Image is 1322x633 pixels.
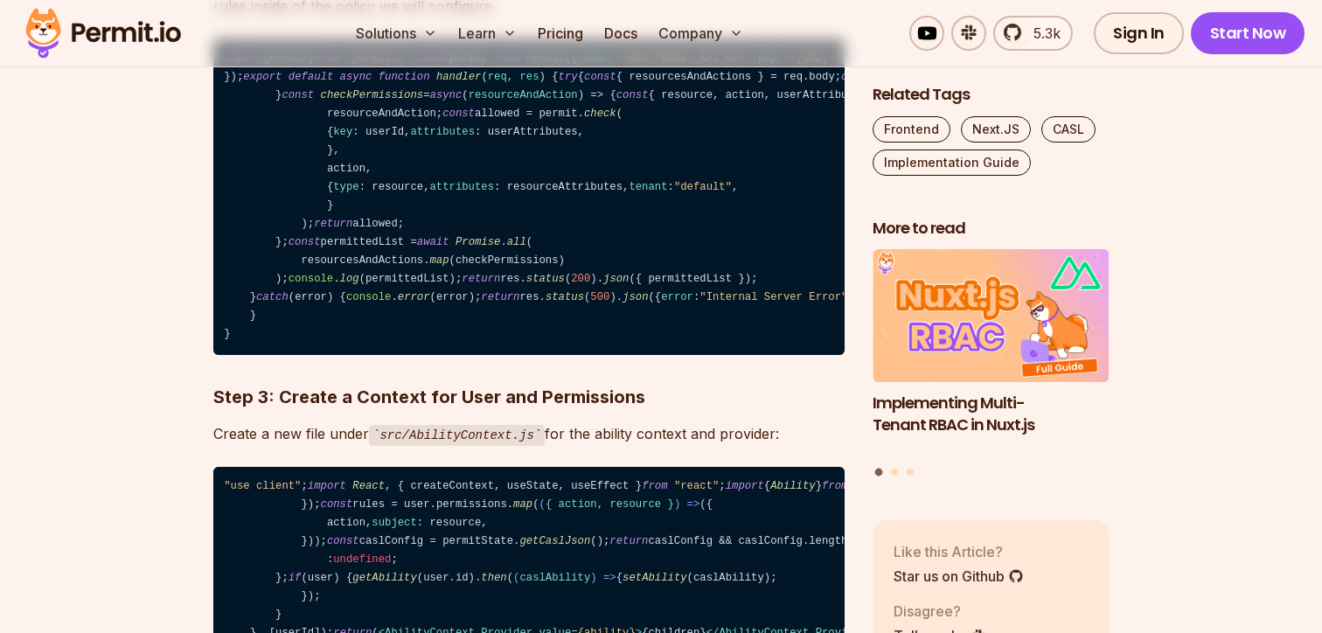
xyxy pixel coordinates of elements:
[430,181,495,193] span: attributes
[308,480,346,492] span: import
[513,572,616,584] span: ( ) =>
[213,386,645,407] strong: Step 3: Create a Context for User and Permissions
[726,480,764,492] span: import
[243,71,282,83] span: export
[993,16,1073,51] a: 5.3k
[841,71,873,83] span: const
[661,291,693,303] span: error
[809,535,847,547] span: length
[289,273,333,285] span: console
[873,393,1109,436] h3: Implementing Multi-Tenant RBAC in Nuxt.js
[369,425,545,446] code: src/AbilityContext.js
[321,89,424,101] span: checkPermissions
[894,601,986,622] p: Disagree?
[17,3,189,63] img: Permit logo
[213,421,845,447] p: Create a new file under for the ability context and provider:
[1041,116,1096,143] a: CASL
[321,498,353,511] span: const
[289,572,302,584] span: if
[346,291,391,303] span: console
[907,469,914,476] button: Go to slide 3
[891,469,898,476] button: Go to slide 2
[519,572,590,584] span: caslAbility
[224,480,301,492] span: "use client"
[513,498,532,511] span: map
[590,291,609,303] span: 500
[875,469,883,476] button: Go to slide 1
[873,116,950,143] a: Frontend
[436,71,481,83] span: handler
[609,535,648,547] span: return
[430,89,463,101] span: async
[462,273,500,285] span: return
[584,108,616,120] span: check
[340,273,359,285] span: log
[333,181,358,193] span: type
[629,181,667,193] span: tenant
[873,84,1109,106] h2: Related Tags
[456,572,469,584] span: id
[442,108,475,120] span: const
[699,291,847,303] span: "Internal Server Error"
[410,126,475,138] span: attributes
[398,291,430,303] span: error
[674,480,719,492] span: "react"
[349,16,444,51] button: Solutions
[873,250,1109,383] img: Implementing Multi-Tenant RBAC in Nuxt.js
[256,291,289,303] span: catch
[822,480,847,492] span: from
[488,71,539,83] span: req, res
[314,218,352,230] span: return
[451,16,524,51] button: Learn
[1094,12,1184,54] a: Sign In
[809,71,834,83] span: body
[333,553,391,566] span: undefined
[1023,23,1061,44] span: 5.3k
[327,535,359,547] span: const
[289,71,333,83] span: default
[873,250,1109,479] div: Posts
[894,541,1024,562] p: Like this Article?
[770,480,815,492] span: Ability
[333,126,352,138] span: key
[481,291,519,303] span: return
[603,273,629,285] span: json
[1191,12,1305,54] a: Start Now
[352,480,385,492] span: React
[584,71,616,83] span: const
[674,181,732,193] span: "default"
[289,236,321,248] span: const
[873,218,1109,240] h2: More to read
[546,498,674,511] span: { action, resource }
[430,254,449,267] span: map
[546,291,584,303] span: status
[623,291,648,303] span: json
[352,572,417,584] span: getAbility
[481,572,506,584] span: then
[519,535,590,547] span: getCaslJson
[961,116,1031,143] a: Next.JS
[469,89,578,101] span: resourceAndAction
[282,89,314,101] span: const
[417,236,449,248] span: await
[531,16,590,51] a: Pricing
[597,16,644,51] a: Docs
[873,250,1109,458] li: 1 of 3
[616,89,649,101] span: const
[456,236,500,248] span: Promise
[379,71,430,83] span: function
[642,480,667,492] span: from
[436,498,507,511] span: permissions
[651,16,750,51] button: Company
[340,71,372,83] span: async
[213,39,845,355] code: { } ; permit = ({ : , : , }); ( ) { { { resourcesAndActions } = req. ; { : userId } = req. ; (!us...
[507,236,526,248] span: all
[372,517,416,529] span: subject
[571,273,590,285] span: 200
[623,572,687,584] span: setAbility
[559,71,578,83] span: try
[873,150,1031,176] a: Implementation Guide
[539,498,700,511] span: ( ) =>
[894,566,1024,587] a: Star us on Github
[526,273,565,285] span: status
